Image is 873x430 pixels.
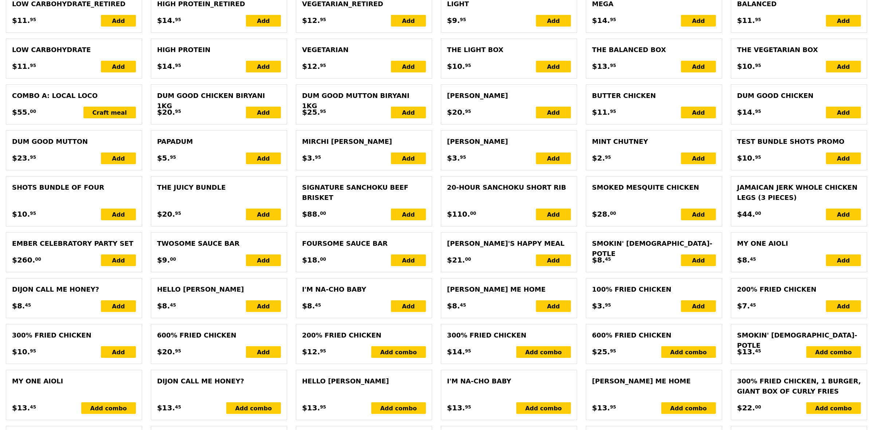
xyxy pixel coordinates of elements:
div: Add combo [516,346,571,358]
span: $55. [12,107,30,118]
div: Papadum [157,137,281,147]
div: Add [246,209,281,220]
span: $13. [737,346,755,357]
div: Add [681,300,716,312]
span: $5. [157,153,170,163]
span: $7. [737,300,750,311]
span: $22. [737,402,755,413]
div: The Vegetarian Box [737,45,861,55]
span: $10. [447,61,465,72]
div: Dum Good Mutton [12,137,136,147]
div: 300% Fried Chicken [12,330,136,340]
span: 45 [175,404,181,410]
span: $11. [12,15,30,26]
div: Add [826,107,861,118]
div: Add [246,300,281,312]
span: $8. [592,255,605,265]
span: 00 [470,210,476,216]
div: Add [391,153,426,164]
span: 45 [170,302,176,308]
span: 95 [460,17,466,23]
div: Add combo [81,402,136,414]
span: 95 [755,109,761,114]
span: $8. [302,300,315,311]
span: $12. [302,346,320,357]
span: $14. [157,61,175,72]
div: Hello [PERSON_NAME] [302,376,426,386]
div: 600% Fried Chicken [592,330,716,340]
span: 95 [465,404,471,410]
span: 95 [315,154,321,160]
span: $9. [157,255,170,265]
span: $10. [737,153,755,163]
div: Hello [PERSON_NAME] [157,284,281,295]
span: $14. [157,15,175,26]
span: 00 [35,256,41,262]
span: $44. [737,209,755,220]
span: 00 [320,210,326,216]
div: Add [681,209,716,220]
div: Add [536,15,571,27]
div: Add [246,61,281,72]
div: Dum Good Chicken Biryani 1kg [157,91,281,111]
div: Add [681,61,716,72]
div: Add [246,15,281,27]
span: $8. [737,255,750,265]
div: Add combo [806,346,861,358]
div: Butter Chicken [592,91,716,101]
span: $11. [592,107,610,118]
div: Add [826,61,861,72]
div: The Juicy Bundle [157,182,281,193]
span: 95 [175,210,181,216]
span: $13. [592,402,610,413]
span: 45 [605,256,611,262]
div: Add [681,15,716,27]
div: [PERSON_NAME] Me Home [447,284,571,295]
span: 95 [755,17,761,23]
span: $25. [302,107,320,118]
div: TEST BUNDLE SHOTS PROMO [737,137,861,147]
span: 00 [30,109,36,114]
span: 95 [175,17,181,23]
div: Add combo [661,402,716,414]
div: Add [101,209,136,220]
div: [PERSON_NAME] [447,137,571,147]
div: Dum Good Chicken [737,91,861,101]
span: $12. [302,15,320,26]
span: 95 [465,63,471,68]
span: $13. [157,402,175,413]
div: Add [536,255,571,266]
span: $2. [592,153,605,163]
div: Add [826,15,861,27]
div: 300% Fried Chicken [447,330,571,340]
span: $13. [592,61,610,72]
div: Vegetarian [302,45,426,55]
div: Add [101,61,136,72]
span: 95 [610,17,616,23]
div: Add combo [806,402,861,414]
div: Shots Bundle of Four [12,182,136,193]
span: $8. [157,300,170,311]
span: 95 [605,302,611,308]
span: 95 [320,348,326,354]
span: $14. [447,346,465,357]
span: $20. [157,107,175,118]
span: 45 [315,302,321,308]
span: $25. [592,346,610,357]
div: Add [681,107,716,118]
span: $20. [447,107,465,118]
div: [PERSON_NAME]'s Happy Meal [447,238,571,249]
span: 95 [175,63,181,68]
span: 00 [465,256,471,262]
span: $20. [157,346,175,357]
span: $3. [302,153,315,163]
div: [PERSON_NAME] Me Home [592,376,716,386]
span: $88. [302,209,320,220]
span: $10. [737,61,755,72]
span: $8. [447,300,460,311]
div: I'm Na-cho Baby [447,376,571,386]
span: $9. [447,15,460,26]
div: Mirchi [PERSON_NAME] [302,137,426,147]
span: $11. [12,61,30,72]
span: 00 [320,256,326,262]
